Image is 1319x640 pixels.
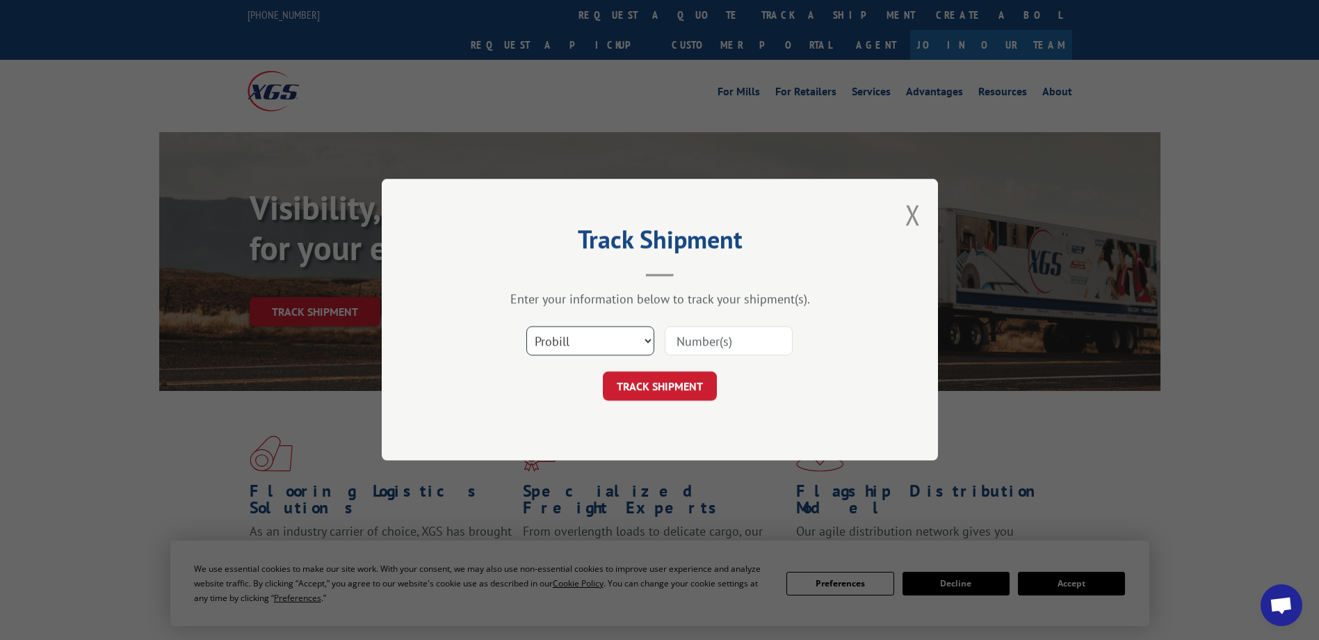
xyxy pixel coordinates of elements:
h2: Track Shipment [451,230,868,256]
button: TRACK SHIPMENT [603,372,717,401]
button: Close modal [905,196,921,233]
div: Open chat [1261,584,1302,626]
input: Number(s) [665,327,793,356]
div: Enter your information below to track your shipment(s). [451,291,868,307]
